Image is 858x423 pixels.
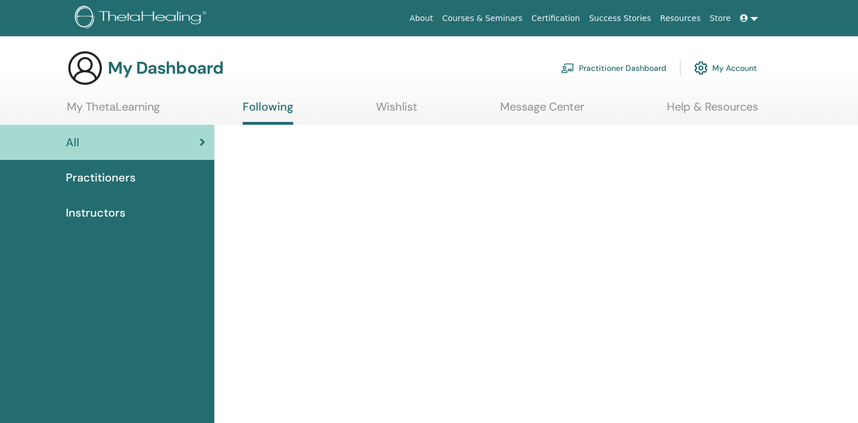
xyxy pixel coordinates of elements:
[527,8,584,29] a: Certification
[656,8,705,29] a: Resources
[66,169,136,186] span: Practitioners
[667,100,758,122] a: Help & Resources
[561,63,574,73] img: chalkboard-teacher.svg
[694,58,708,78] img: cog.svg
[108,58,223,78] h3: My Dashboard
[405,8,437,29] a: About
[75,6,210,31] img: logo.png
[561,56,666,81] a: Practitioner Dashboard
[438,8,527,29] a: Courses & Seminars
[694,56,757,81] a: My Account
[500,100,584,122] a: Message Center
[585,8,656,29] a: Success Stories
[66,204,125,221] span: Instructors
[66,134,79,151] span: All
[67,50,103,86] img: generic-user-icon.jpg
[243,100,293,125] a: Following
[705,8,736,29] a: Store
[376,100,417,122] a: Wishlist
[67,100,160,122] a: My ThetaLearning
